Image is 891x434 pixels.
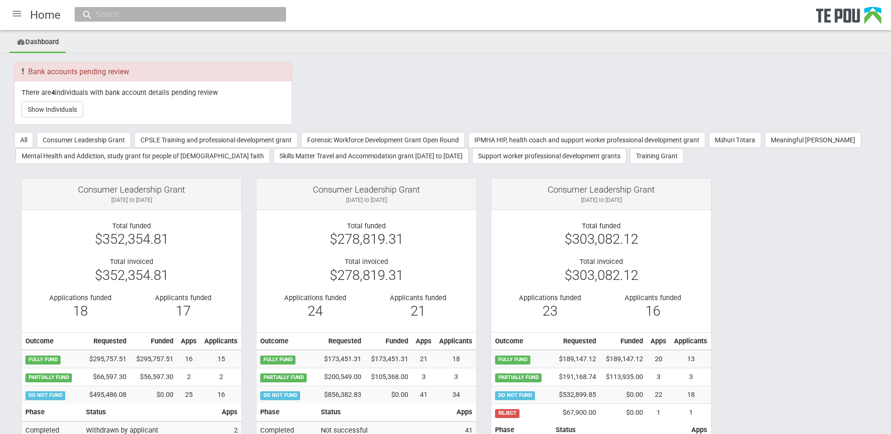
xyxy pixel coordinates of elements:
[201,368,241,386] td: 2
[134,132,298,148] button: CPSLE Training and professional development grant
[37,132,131,148] button: Consumer Leadership Grant
[271,307,359,315] div: 24
[22,88,285,97] p: There are individuals with bank account details pending review
[82,403,218,421] th: Status
[256,403,317,421] th: Phase
[495,391,535,400] span: DO NOT FUND
[600,368,647,386] td: $113,935.00
[201,386,241,403] td: 16
[600,386,647,404] td: $0.00
[498,257,704,266] div: Total invoiced
[498,222,704,230] div: Total funded
[29,271,234,279] div: $352,354.81
[177,332,201,350] th: Apps
[260,356,295,364] span: FULLY FUND
[22,68,285,76] h3: Bank accounts pending review
[498,235,704,243] div: $303,082.12
[263,235,469,243] div: $278,819.31
[498,271,704,279] div: $303,082.12
[498,196,704,204] div: [DATE] to [DATE]
[453,403,476,421] th: Apps
[177,368,201,386] td: 2
[15,148,270,164] button: Mental Health and Addiction, study grant for people of [DEMOGRAPHIC_DATA] faith
[9,32,66,53] a: Dashboard
[130,368,177,386] td: $56,597.30
[600,350,647,368] td: $189,147.12
[670,332,711,350] th: Applicants
[551,332,600,350] th: Requested
[495,373,542,382] span: PARTIALLY FUND
[365,368,412,386] td: $105,368.00
[435,386,476,403] td: 34
[29,186,234,194] div: Consumer Leadership Grant
[22,403,82,421] th: Phase
[495,356,530,364] span: FULLY FUND
[412,332,435,350] th: Apps
[263,257,469,266] div: Total invoiced
[551,386,600,404] td: $532,899.85
[177,386,201,403] td: 25
[177,350,201,368] td: 16
[373,294,462,302] div: Applicants funded
[130,332,177,350] th: Funded
[256,332,316,350] th: Outcome
[139,307,227,315] div: 17
[273,148,469,164] button: Skills Matter Travel and Accommodation grant [DATE] to [DATE]
[260,391,300,400] span: DO NOT FUND
[93,9,258,19] input: Search
[608,307,697,315] div: 16
[365,332,412,350] th: Funded
[505,307,594,315] div: 23
[263,186,469,194] div: Consumer Leadership Grant
[51,88,55,97] b: 4
[271,294,359,302] div: Applications funded
[81,368,130,386] td: $66,597.30
[670,350,711,368] td: 13
[25,356,61,364] span: FULLY FUND
[608,294,697,302] div: Applicants funded
[316,332,365,350] th: Requested
[630,148,684,164] button: Training Grant
[491,332,551,350] th: Outcome
[139,294,227,302] div: Applicants funded
[495,409,519,418] span: REJECT
[36,294,124,302] div: Applications funded
[435,368,476,386] td: 3
[765,132,861,148] button: Meaningful [PERSON_NAME]
[647,332,670,350] th: Apps
[29,257,234,266] div: Total invoiced
[29,196,234,204] div: [DATE] to [DATE]
[201,332,241,350] th: Applicants
[600,332,647,350] th: Funded
[373,307,462,315] div: 21
[316,350,365,368] td: $173,451.31
[498,186,704,194] div: Consumer Leadership Grant
[670,404,711,421] td: 1
[81,350,130,368] td: $295,757.51
[260,373,307,382] span: PARTIALLY FUND
[130,386,177,403] td: $0.00
[600,404,647,421] td: $0.00
[25,373,72,382] span: PARTIALLY FUND
[435,350,476,368] td: 18
[81,332,130,350] th: Requested
[29,222,234,230] div: Total funded
[130,350,177,368] td: $295,757.51
[316,386,365,403] td: $856,382.83
[301,132,465,148] button: Forensic Workforce Development Grant Open Round
[670,368,711,386] td: 3
[472,148,627,164] button: Support worker professional development grants
[14,132,33,148] button: All
[22,332,81,350] th: Outcome
[412,350,435,368] td: 21
[647,350,670,368] td: 20
[365,350,412,368] td: $173,451.31
[263,222,469,230] div: Total funded
[316,368,365,386] td: $200,549.00
[435,332,476,350] th: Applicants
[551,350,600,368] td: $189,147.12
[468,132,705,148] button: IPMHA HIP, health coach and support worker professional development grant
[25,391,65,400] span: DO NOT FUND
[317,403,453,421] th: Status
[29,235,234,243] div: $352,354.81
